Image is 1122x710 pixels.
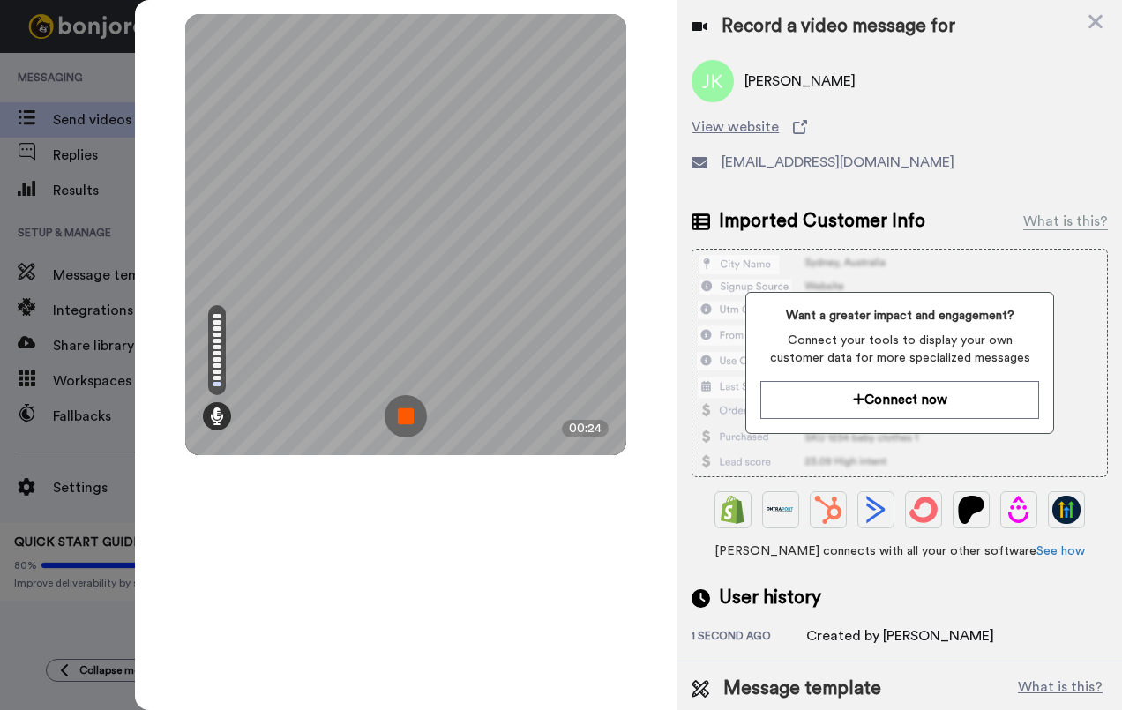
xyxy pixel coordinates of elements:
span: Imported Customer Info [719,208,925,235]
img: Shopify [719,496,747,524]
img: Ontraport [767,496,795,524]
img: Patreon [957,496,985,524]
div: Created by [PERSON_NAME] [806,625,994,646]
img: Profile image for James [40,53,68,81]
p: Message from James, sent 2w ago [77,68,304,84]
div: What is this? [1023,211,1108,232]
img: ic_record_stop.svg [385,395,427,437]
div: 00:24 [562,420,609,437]
button: Connect now [760,381,1039,419]
a: View website [692,116,1108,138]
span: User history [719,585,821,611]
p: Hi [PERSON_NAME], ​ Boost your Bonjoro view rate with this handy guide. Make sure your sending ad... [77,50,304,68]
span: [EMAIL_ADDRESS][DOMAIN_NAME] [722,152,954,173]
button: What is this? [1013,676,1108,702]
div: message notification from James, 2w ago. Hi Joe, ​ Boost your Bonjoro view rate with this handy g... [26,37,326,95]
img: ConvertKit [909,496,938,524]
span: Want a greater impact and engagement? [760,307,1039,325]
span: Message template [723,676,881,702]
span: [PERSON_NAME] connects with all your other software [692,542,1108,560]
img: Drip [1005,496,1033,524]
span: Connect your tools to display your own customer data for more specialized messages [760,332,1039,367]
img: Hubspot [814,496,842,524]
span: View website [692,116,779,138]
img: GoHighLevel [1052,496,1081,524]
div: 1 second ago [692,629,806,646]
a: See how [1036,545,1085,557]
img: ActiveCampaign [862,496,890,524]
